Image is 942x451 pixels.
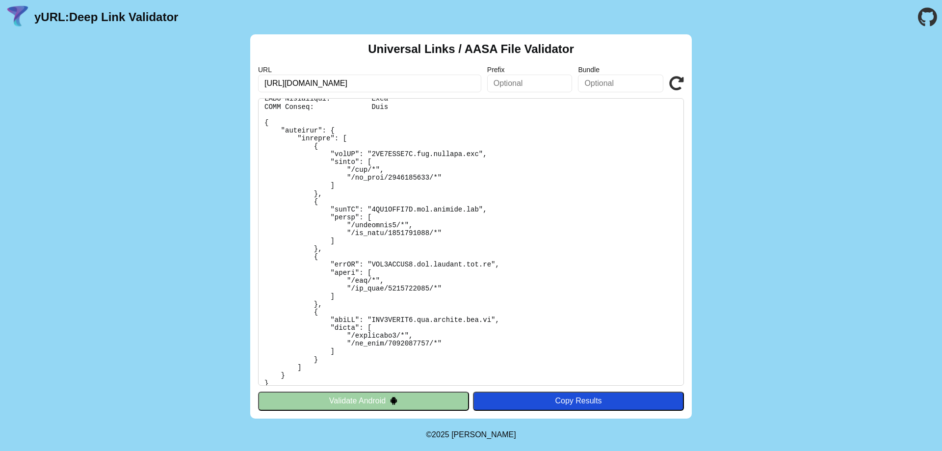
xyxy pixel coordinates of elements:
button: Copy Results [473,392,684,410]
div: Copy Results [478,397,679,405]
button: Validate Android [258,392,469,410]
input: Optional [578,75,663,92]
a: yURL:Deep Link Validator [34,10,178,24]
label: URL [258,66,481,74]
a: Michael Ibragimchayev's Personal Site [451,430,516,439]
input: Required [258,75,481,92]
footer: © [426,419,516,451]
h2: Universal Links / AASA File Validator [368,42,574,56]
pre: Lorem ipsu do: sitam://conse.ad.eli/seddo-eiu-temp-incididuntu La Etdolore: Magn Aliquae-admi: [v... [258,98,684,386]
span: 2025 [432,430,449,439]
img: droidIcon.svg [390,397,398,405]
label: Prefix [487,66,573,74]
img: yURL Logo [5,4,30,30]
input: Optional [487,75,573,92]
label: Bundle [578,66,663,74]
